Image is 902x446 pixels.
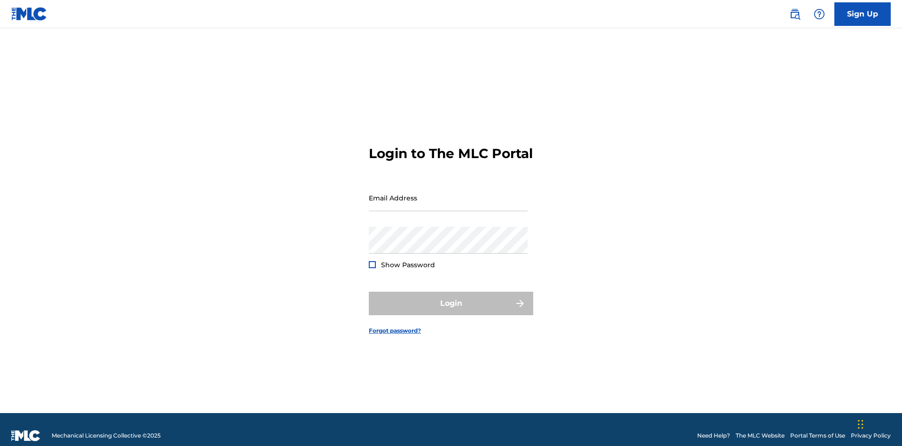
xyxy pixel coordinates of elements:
[369,327,421,335] a: Forgot password?
[11,430,40,441] img: logo
[814,8,825,20] img: help
[785,5,804,24] a: Public Search
[789,8,801,20] img: search
[736,431,785,440] a: The MLC Website
[790,431,845,440] a: Portal Terms of Use
[851,431,891,440] a: Privacy Policy
[11,7,47,21] img: MLC Logo
[834,2,891,26] a: Sign Up
[381,261,435,269] span: Show Password
[52,431,161,440] span: Mechanical Licensing Collective © 2025
[369,145,533,162] h3: Login to The MLC Portal
[858,410,863,438] div: Drag
[697,431,730,440] a: Need Help?
[855,401,902,446] iframe: Chat Widget
[810,5,829,24] div: Help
